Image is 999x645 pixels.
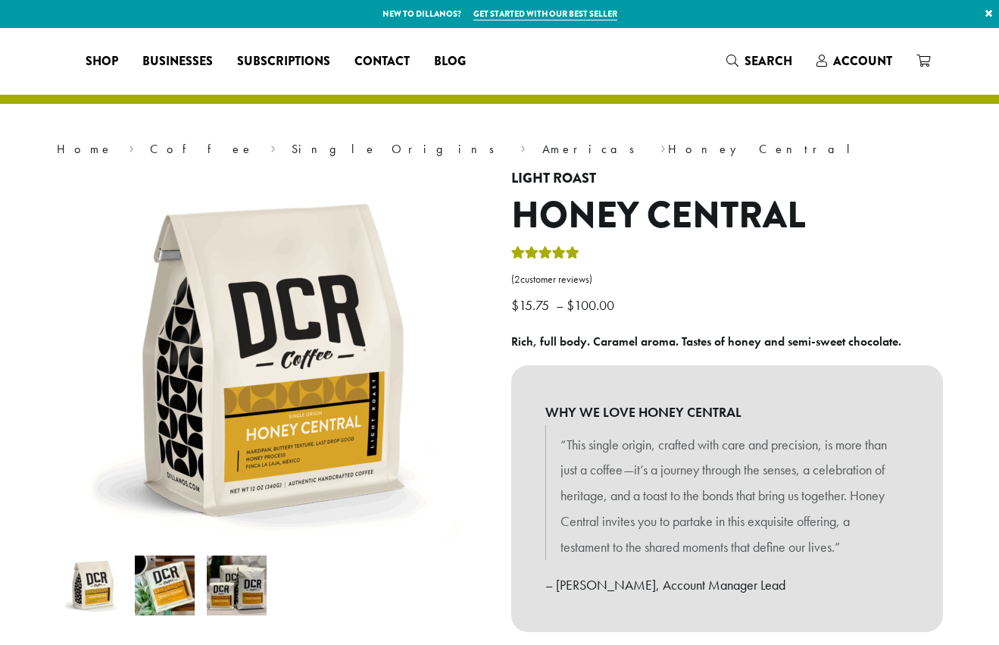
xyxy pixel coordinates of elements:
[129,135,134,158] span: ›
[354,52,410,71] span: Contact
[745,52,792,70] span: Search
[542,141,645,157] a: Americas
[86,52,118,71] span: Shop
[511,194,943,238] h1: Honey Central
[567,296,618,314] bdi: 100.00
[567,296,574,314] span: $
[511,333,901,349] b: Rich, full body. Caramel aroma. Tastes of honey and semi-sweet chocolate.
[150,141,254,157] a: Coffee
[57,141,113,157] a: Home
[545,572,909,598] p: – [PERSON_NAME], Account Manager Lead
[63,556,123,615] img: Honey Central
[714,49,804,74] a: Search
[556,296,563,314] span: –
[237,52,330,71] span: Subscriptions
[511,296,519,314] span: $
[292,141,504,157] a: Single Origins
[207,556,267,615] img: Honey Central - Image 3
[511,244,579,267] div: Rated 5.00 out of 5
[511,296,553,314] bdi: 15.75
[660,135,666,158] span: ›
[135,556,195,615] img: Honey Central - Image 2
[73,49,130,74] a: Shop
[511,272,943,287] a: (2customer reviews)
[473,8,617,20] a: Get started with our best seller
[545,399,909,425] b: WHY WE LOVE HONEY CENTRAL
[57,140,943,158] nav: Breadcrumb
[270,135,276,158] span: ›
[142,52,213,71] span: Businesses
[560,432,894,560] p: “This single origin, crafted with care and precision, is more than just a coffee—it’s a journey t...
[520,135,526,158] span: ›
[511,171,943,187] h4: Light Roast
[514,273,520,286] span: 2
[833,52,892,70] span: Account
[434,52,466,71] span: Blog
